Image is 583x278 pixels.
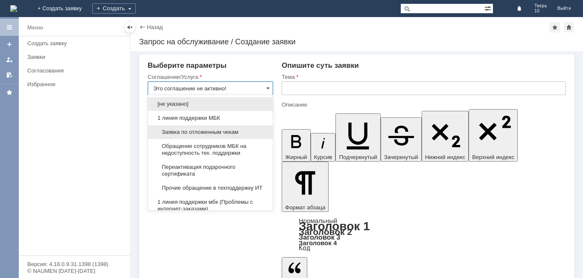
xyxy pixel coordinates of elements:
[10,5,17,12] a: Перейти на домашнюю страницу
[282,162,329,212] button: Формат абзаца
[24,50,128,64] a: Заявки
[3,68,16,82] a: Мои согласования
[3,53,16,67] a: Мои заявки
[153,129,268,136] span: Заявка по отложенным чекам
[153,164,268,177] span: Переактивация подарочного сертификата
[24,37,128,50] a: Создать заявку
[153,101,268,107] span: [не указано]
[314,154,332,160] span: Курсив
[469,109,518,162] button: Верхний индекс
[311,133,336,162] button: Курсив
[147,24,163,30] a: Назад
[299,220,370,233] a: Заголовок 1
[484,4,493,12] span: Расширенный поиск
[282,218,566,251] div: Формат абзаца
[564,22,574,32] div: Сделать домашней страницей
[153,143,268,156] span: Обращение сотрудников МБК на недоступность тех. поддержки
[299,244,310,252] a: Код
[282,61,359,69] span: Опишите суть заявки
[335,113,380,162] button: Подчеркнутый
[534,9,547,14] span: 10
[550,22,560,32] div: Добавить в избранное
[285,204,325,211] span: Формат абзаца
[92,3,136,14] div: Создать
[27,23,43,33] div: Меню
[3,38,16,51] a: Создать заявку
[27,268,121,274] div: © NAUMEN [DATE]-[DATE]
[125,22,135,32] div: Скрыть меню
[27,81,115,87] div: Избранное
[282,74,564,80] div: Тема
[299,239,337,246] a: Заголовок 4
[282,102,564,107] div: Описание
[381,117,422,162] button: Зачеркнутый
[299,233,340,241] a: Заголовок 3
[425,154,466,160] span: Нижний индекс
[139,38,574,46] div: Запрос на обслуживание / Создание заявки
[27,261,121,267] div: Версия: 4.18.0.9.31.1398 (1398)
[148,61,227,69] span: Выберите параметры
[299,227,352,237] a: Заголовок 2
[27,40,125,46] div: Создать заявку
[24,64,128,77] a: Согласования
[534,3,547,9] span: Тверь
[27,54,125,60] div: Заявки
[10,5,17,12] img: logo
[422,111,469,162] button: Нижний индекс
[153,199,268,212] span: 1 линия поддержки мбк (Проблемы с интернет-заказами)
[384,154,418,160] span: Зачеркнутый
[285,154,307,160] span: Жирный
[282,129,311,162] button: Жирный
[153,185,268,191] span: Прочие обращение в техподдержку ИТ
[153,115,268,122] span: 1 линия поддержки МБК
[27,67,125,74] div: Согласования
[472,154,514,160] span: Верхний индекс
[299,217,337,224] a: Нормальный
[339,154,377,160] span: Подчеркнутый
[148,74,271,80] div: Соглашение/Услуга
